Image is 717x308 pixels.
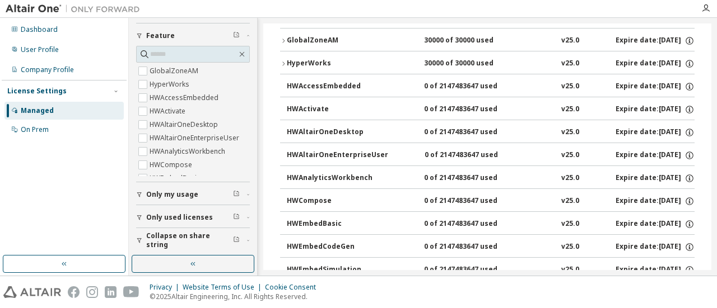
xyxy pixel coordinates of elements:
span: Clear filter [233,190,240,199]
label: HWCompose [150,158,194,172]
label: HWAltairOneDesktop [150,118,220,131]
div: 0 of 2147483647 used [424,105,525,115]
img: facebook.svg [68,286,80,298]
span: Only used licenses [146,213,213,222]
button: HWAccessEmbedded0 of 2147483647 usedv25.0Expire date:[DATE] [287,74,695,99]
div: HyperWorks [287,59,388,69]
div: Expire date: [DATE] [616,82,695,92]
img: youtube.svg [123,286,139,298]
button: HWAnalyticsWorkbench0 of 2147483647 usedv25.0Expire date:[DATE] [287,166,695,191]
div: 0 of 2147483647 used [424,196,525,206]
label: HWActivate [150,105,188,118]
label: HWAltairOneEnterpriseUser [150,131,241,145]
div: v25.0 [561,150,579,160]
div: HWAccessEmbedded [287,82,388,92]
div: 0 of 2147483647 used [424,265,525,275]
div: HWAnalyticsWorkbench [287,173,388,183]
div: Dashboard [21,25,58,34]
div: Managed [21,106,54,115]
button: HWCompose0 of 2147483647 usedv25.0Expire date:[DATE] [287,189,695,214]
div: Expire date: [DATE] [616,59,695,69]
label: GlobalZoneAM [150,64,201,78]
div: HWEmbedCodeGen [287,242,388,252]
div: Expire date: [DATE] [616,150,695,160]
div: v25.0 [561,242,579,252]
div: v25.0 [561,219,579,229]
div: Privacy [150,283,183,292]
img: instagram.svg [86,286,98,298]
div: v25.0 [561,173,579,183]
div: v25.0 [561,196,579,206]
button: Feature [136,23,250,48]
p: © 2025 Altair Engineering, Inc. All Rights Reserved. [150,292,323,301]
button: Only used licenses [136,205,250,230]
span: Collapse on share string [146,231,233,249]
span: Clear filter [233,236,240,245]
button: GlobalZoneAM30000 of 30000 usedv25.0Expire date:[DATE] [280,29,695,53]
div: HWActivate [287,105,388,115]
button: HWEmbedSimulation0 of 2147483647 usedv25.0Expire date:[DATE] [287,258,695,282]
label: HyperWorks [150,78,192,91]
div: v25.0 [561,265,579,275]
div: Expire date: [DATE] [616,105,695,115]
div: Cookie Consent [265,283,323,292]
div: v25.0 [561,59,579,69]
div: HWEmbedSimulation [287,265,388,275]
div: 0 of 2147483647 used [425,150,525,160]
div: 30000 of 30000 used [424,36,525,46]
div: 0 of 2147483647 used [424,219,525,229]
button: HWEmbedBasic0 of 2147483647 usedv25.0Expire date:[DATE] [287,212,695,236]
button: HyperWorks30000 of 30000 usedv25.0Expire date:[DATE] [280,51,695,76]
div: Website Terms of Use [183,283,265,292]
div: HWCompose [287,196,388,206]
div: On Prem [21,125,49,134]
div: 0 of 2147483647 used [424,82,525,92]
div: Expire date: [DATE] [616,265,695,275]
div: 0 of 2147483647 used [424,242,525,252]
div: License Settings [7,87,67,96]
button: HWAltairOneDesktop0 of 2147483647 usedv25.0Expire date:[DATE] [287,120,695,145]
div: Expire date: [DATE] [616,36,695,46]
label: HWAnalyticsWorkbench [150,145,227,158]
div: HWAltairOneDesktop [287,127,388,138]
div: v25.0 [561,127,579,138]
label: HWAccessEmbedded [150,91,221,105]
div: 0 of 2147483647 used [424,127,525,138]
div: 30000 of 30000 used [424,59,525,69]
label: HWEmbedBasic [150,172,202,185]
button: Collapse on share string [136,228,250,253]
span: Clear filter [233,213,240,222]
div: Company Profile [21,65,74,74]
div: Expire date: [DATE] [616,242,695,252]
img: linkedin.svg [105,286,117,298]
div: HWEmbedBasic [287,219,388,229]
img: altair_logo.svg [3,286,61,298]
div: Expire date: [DATE] [616,219,695,229]
div: v25.0 [561,36,579,46]
img: Altair One [6,3,146,15]
div: 0 of 2147483647 used [424,173,525,183]
button: HWEmbedCodeGen0 of 2147483647 usedv25.0Expire date:[DATE] [287,235,695,259]
div: HWAltairOneEnterpriseUser [287,150,388,160]
div: Expire date: [DATE] [616,173,695,183]
div: GlobalZoneAM [287,36,388,46]
span: Clear filter [233,31,240,40]
div: Expire date: [DATE] [616,127,695,138]
div: User Profile [21,45,59,54]
div: Expire date: [DATE] [616,196,695,206]
button: HWAltairOneEnterpriseUser0 of 2147483647 usedv25.0Expire date:[DATE] [287,143,695,168]
button: HWActivate0 of 2147483647 usedv25.0Expire date:[DATE] [287,97,695,122]
span: Feature [146,31,175,40]
button: Only my usage [136,182,250,207]
div: v25.0 [561,82,579,92]
div: v25.0 [561,105,579,115]
span: Only my usage [146,190,198,199]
